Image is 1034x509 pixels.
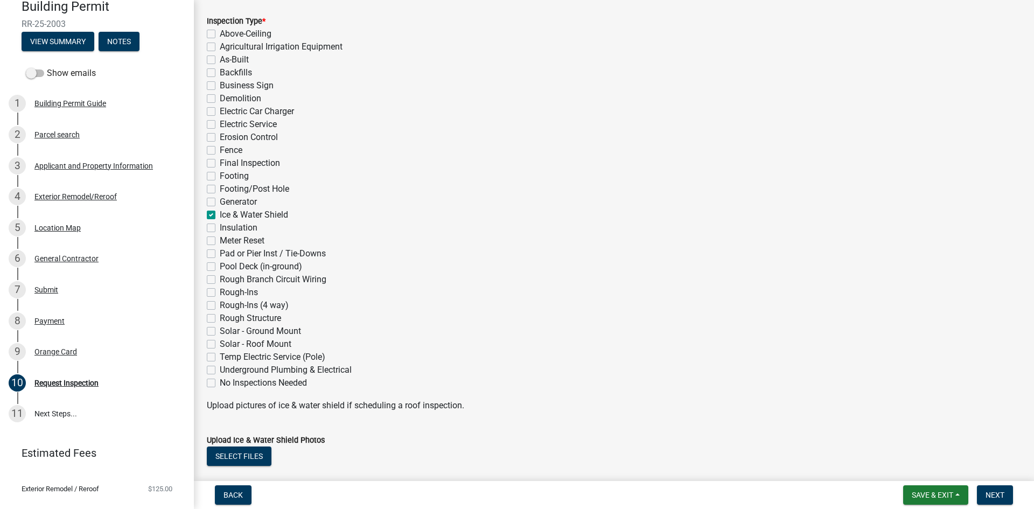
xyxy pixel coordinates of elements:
label: Temp Electric Service (Pole) [220,351,325,364]
wm-modal-confirm: Summary [22,38,94,46]
label: Generator [220,196,257,208]
span: Exterior Remodel / Reroof [22,485,99,492]
div: Orange Card [34,348,77,355]
button: Select files [207,447,271,466]
label: Ice & Water Shield [220,208,288,221]
div: 9 [9,343,26,360]
span: Back [223,491,243,499]
label: Insulation [220,221,257,234]
label: Solar - Roof Mount [220,338,291,351]
label: As-Built [220,53,249,66]
div: Applicant and Property Information [34,162,153,170]
label: Backfills [220,66,252,79]
div: 1 [9,95,26,112]
p: Upload pictures of ice & water shield if scheduling a roof inspection. [207,399,1021,412]
label: Pad or Pier Inst / Tie-Downs [220,247,326,260]
div: 7 [9,281,26,298]
label: Above-Ceiling [220,27,271,40]
div: 3 [9,157,26,175]
label: Solar - Ground Mount [220,325,301,338]
label: Footing [220,170,249,183]
button: Back [215,485,251,505]
div: 11 [9,405,26,422]
label: Erosion Control [220,131,278,144]
label: Fence [220,144,242,157]
div: Exterior Remodel/Reroof [34,193,117,200]
button: View Summary [22,32,94,51]
label: Final Inspection [220,157,280,170]
div: Building Permit Guide [34,100,106,107]
div: 10 [9,374,26,392]
span: RR-25-2003 [22,19,172,29]
span: Save & Exit [912,491,953,499]
label: Rough Branch Circuit Wiring [220,273,326,286]
label: Meter Reset [220,234,264,247]
label: Show emails [26,67,96,80]
label: Rough Structure [220,312,281,325]
div: 4 [9,188,26,205]
div: 8 [9,312,26,330]
label: Agricultural Irrigation Equipment [220,40,343,53]
label: Inspection Type [207,18,266,25]
div: Parcel search [34,131,80,138]
div: 5 [9,219,26,236]
span: Next [986,491,1004,499]
span: $125.00 [148,485,172,492]
label: Upload Ice & Water Shield Photos [207,437,325,444]
label: Business Sign [220,79,274,92]
button: Save & Exit [903,485,968,505]
label: No Inspections Needed [220,376,307,389]
div: 6 [9,250,26,267]
div: Request Inspection [34,379,99,387]
label: Demolition [220,92,261,105]
a: Estimated Fees [9,442,177,464]
label: Footing/Post Hole [220,183,289,196]
div: Payment [34,317,65,325]
label: Rough-Ins (4 way) [220,299,289,312]
button: Notes [99,32,139,51]
wm-modal-confirm: Notes [99,38,139,46]
button: Next [977,485,1013,505]
div: General Contractor [34,255,99,262]
label: Underground Plumbing & Electrical [220,364,352,376]
label: Electric Car Charger [220,105,294,118]
div: Submit [34,286,58,294]
label: Electric Service [220,118,277,131]
label: Pool Deck (in-ground) [220,260,302,273]
div: 2 [9,126,26,143]
label: Rough-Ins [220,286,258,299]
div: Location Map [34,224,81,232]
